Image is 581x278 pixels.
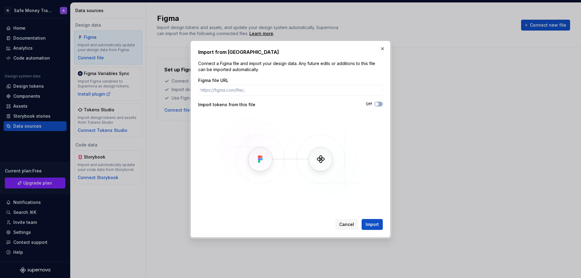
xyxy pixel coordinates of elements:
[339,221,354,227] span: Cancel
[366,102,372,106] label: Off
[198,48,383,56] h2: Import from [GEOGRAPHIC_DATA]
[198,85,383,96] input: https://figma.com/file/...
[335,219,358,230] button: Cancel
[198,77,228,83] label: Figma file URL
[366,221,379,227] span: Import
[362,219,383,230] button: Import
[198,102,290,108] div: Import tokens from this file
[198,61,383,73] p: Connect a Figma file and import your design data. Any future edits or additions to this file can ...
